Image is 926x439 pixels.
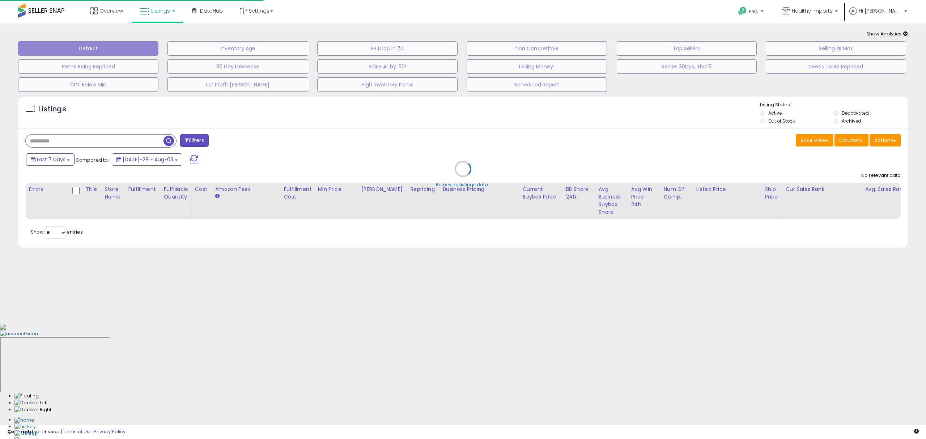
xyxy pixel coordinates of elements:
[467,59,607,74] button: Losing Money!
[18,41,158,56] button: Default
[766,59,906,74] button: Needs To Be Repriced
[14,423,36,430] img: History
[792,7,833,14] span: Healthy Imports
[18,77,158,92] button: CPT Below Min
[14,430,39,437] img: Settings
[467,41,607,56] button: Non Competitive
[14,417,34,424] img: Home
[18,59,158,74] button: Items Being Repriced
[866,30,908,37] span: Show Analytics
[151,7,170,14] span: Listings
[749,8,759,14] span: Help
[317,77,458,92] button: High Inventory Items
[167,59,308,74] button: 30 Day Decrease
[436,182,490,188] div: Retrieving listings data..
[732,1,771,24] a: Help
[859,7,902,14] span: Hi [PERSON_NAME]
[14,400,48,406] img: Docked Left
[167,77,308,92] button: Lor Profit [PERSON_NAME]
[616,41,756,56] button: Top Sellers
[616,59,756,74] button: XSales 30Dys, INV>15
[467,77,607,92] button: Scheduled Report
[167,41,308,56] button: Inventory Age
[317,59,458,74] button: Raise All by .50!
[849,7,907,24] a: Hi [PERSON_NAME]
[14,393,39,400] img: Floating
[738,7,747,16] i: Get Help
[200,7,223,14] span: DataHub
[99,7,123,14] span: Overview
[317,41,458,56] button: BB Drop in 7d
[14,406,51,413] img: Docked Right
[766,41,906,56] button: Selling @ Max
